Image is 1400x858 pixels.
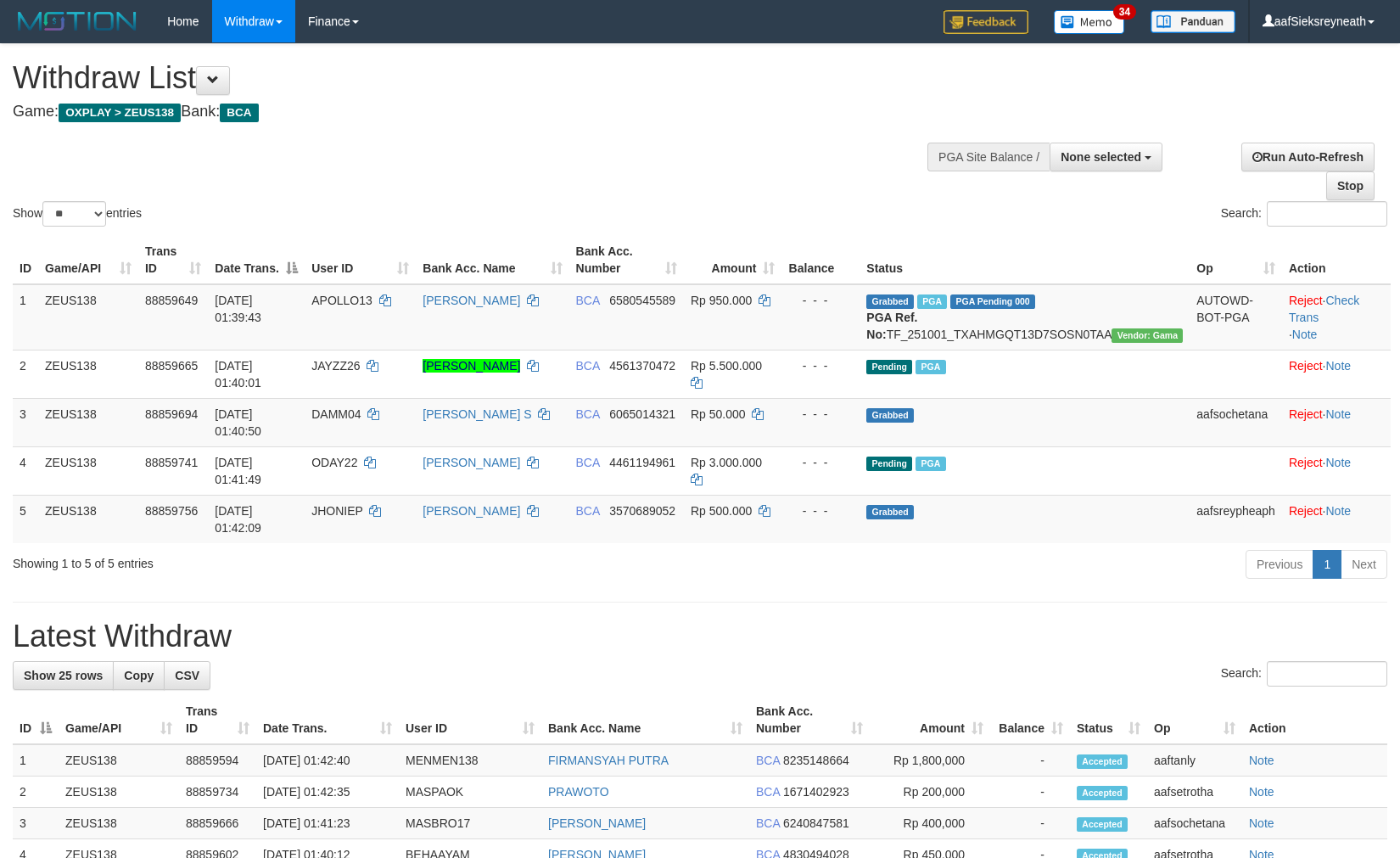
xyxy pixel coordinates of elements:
[208,236,305,284] th: Date Trans.: activate to sort column descending
[788,454,853,471] div: - - -
[1190,398,1282,446] td: aafsochetana
[13,104,916,121] h4: Game: Bank:
[1070,696,1147,744] th: Status: activate to sort column ascending
[788,502,853,519] div: - - -
[1289,504,1323,518] a: Reject
[305,236,416,284] th: User ID: activate to sort column ascending
[256,696,399,744] th: Date Trans.: activate to sort column ascending
[691,359,762,373] span: Rp 5.500.000
[138,236,208,284] th: Trans ID: activate to sort column ascending
[1249,785,1274,799] a: Note
[1147,696,1242,744] th: Op: activate to sort column ascending
[1190,495,1282,543] td: aafsreypheaph
[13,398,38,446] td: 3
[684,236,782,284] th: Amount: activate to sort column ascending
[24,669,103,682] span: Show 25 rows
[13,808,59,839] td: 3
[1147,777,1242,808] td: aafsetrotha
[927,143,1050,171] div: PGA Site Balance /
[691,504,752,518] span: Rp 500.000
[13,620,1387,653] h1: Latest Withdraw
[1326,456,1352,469] a: Note
[866,294,914,309] span: Grabbed
[609,294,675,307] span: Copy 6580545589 to clipboard
[1061,150,1141,164] span: None selected
[311,504,362,518] span: JHONIEP
[42,201,106,227] select: Showentries
[179,808,256,839] td: 88859666
[13,236,38,284] th: ID
[215,294,261,324] span: [DATE] 01:39:43
[145,456,198,469] span: 88859741
[1326,171,1375,200] a: Stop
[38,495,138,543] td: ZEUS138
[13,744,59,777] td: 1
[1113,4,1136,20] span: 34
[990,696,1070,744] th: Balance: activate to sort column ascending
[576,294,600,307] span: BCA
[220,104,258,122] span: BCA
[756,816,780,830] span: BCA
[38,398,138,446] td: ZEUS138
[145,504,198,518] span: 88859756
[541,696,749,744] th: Bank Acc. Name: activate to sort column ascending
[59,744,179,777] td: ZEUS138
[179,777,256,808] td: 88859734
[1282,284,1391,350] td: · ·
[124,669,154,682] span: Copy
[781,236,860,284] th: Balance
[548,816,646,830] a: [PERSON_NAME]
[38,284,138,350] td: ZEUS138
[866,457,912,471] span: Pending
[256,808,399,839] td: [DATE] 01:41:23
[1054,10,1125,34] img: Button%20Memo.svg
[179,696,256,744] th: Trans ID: activate to sort column ascending
[1242,696,1387,744] th: Action
[399,777,541,808] td: MASPAOK
[1282,350,1391,398] td: ·
[1221,661,1387,687] label: Search:
[1341,550,1387,579] a: Next
[175,669,199,682] span: CSV
[145,407,198,421] span: 88859694
[13,777,59,808] td: 2
[870,696,990,744] th: Amount: activate to sort column ascending
[1246,550,1313,579] a: Previous
[788,357,853,374] div: - - -
[311,407,361,421] span: DAMM04
[609,456,675,469] span: Copy 4461194961 to clipboard
[38,350,138,398] td: ZEUS138
[1282,398,1391,446] td: ·
[13,61,916,95] h1: Withdraw List
[1050,143,1162,171] button: None selected
[1190,236,1282,284] th: Op: activate to sort column ascending
[423,407,531,421] a: [PERSON_NAME] S
[990,744,1070,777] td: -
[788,292,853,309] div: - - -
[13,696,59,744] th: ID: activate to sort column descending
[399,808,541,839] td: MASBRO17
[1077,817,1128,832] span: Accepted
[609,359,675,373] span: Copy 4561370472 to clipboard
[609,407,675,421] span: Copy 6065014321 to clipboard
[576,456,600,469] span: BCA
[38,446,138,495] td: ZEUS138
[1267,201,1387,227] input: Search:
[423,359,520,373] a: [PERSON_NAME]
[1267,661,1387,687] input: Search:
[399,696,541,744] th: User ID: activate to sort column ascending
[13,284,38,350] td: 1
[1289,407,1323,421] a: Reject
[13,446,38,495] td: 4
[916,360,945,374] span: Marked by aaftanly
[1292,328,1318,341] a: Note
[569,236,684,284] th: Bank Acc. Number: activate to sort column ascending
[950,294,1035,309] span: PGA Pending
[256,744,399,777] td: [DATE] 01:42:40
[691,294,752,307] span: Rp 950.000
[749,696,870,744] th: Bank Acc. Number: activate to sort column ascending
[423,504,520,518] a: [PERSON_NAME]
[215,504,261,535] span: [DATE] 01:42:09
[1241,143,1375,171] a: Run Auto-Refresh
[179,744,256,777] td: 88859594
